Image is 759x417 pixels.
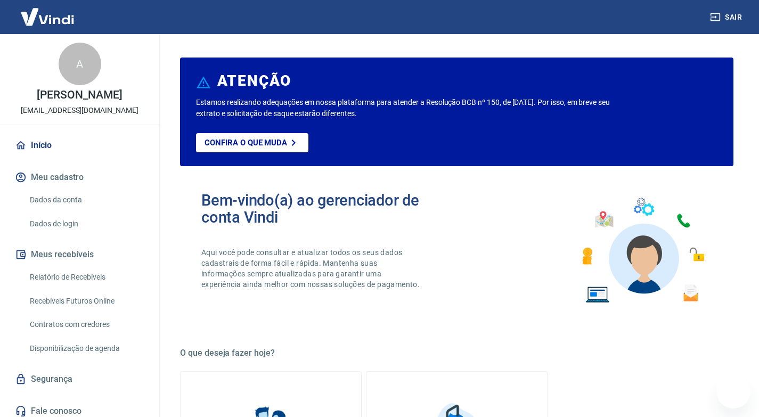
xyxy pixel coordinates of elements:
[26,266,146,288] a: Relatório de Recebíveis
[180,348,733,358] h5: O que deseja fazer hoje?
[26,189,146,211] a: Dados da conta
[731,372,753,383] iframe: Número de mensagens não lidas
[716,374,750,408] iframe: Botão para iniciar a janela de mensagens, 2 mensagens não lidas
[21,105,138,116] p: [EMAIL_ADDRESS][DOMAIN_NAME]
[37,89,122,101] p: [PERSON_NAME]
[26,314,146,336] a: Contratos com credores
[13,1,82,33] img: Vindi
[201,247,422,290] p: Aqui você pode consultar e atualizar todos os seus dados cadastrais de forma fácil e rápida. Mant...
[13,134,146,157] a: Início
[59,43,101,85] div: A
[196,133,308,152] a: Confira o que muda
[708,7,746,27] button: Sair
[26,290,146,312] a: Recebíveis Futuros Online
[217,76,291,86] h6: ATENÇÃO
[26,338,146,359] a: Disponibilização de agenda
[13,166,146,189] button: Meu cadastro
[201,192,457,226] h2: Bem-vindo(a) ao gerenciador de conta Vindi
[205,138,287,148] p: Confira o que muda
[13,243,146,266] button: Meus recebíveis
[196,97,613,119] p: Estamos realizando adequações em nossa plataforma para atender a Resolução BCB nº 150, de [DATE]....
[13,367,146,391] a: Segurança
[26,213,146,235] a: Dados de login
[573,192,712,309] img: Imagem de um avatar masculino com diversos icones exemplificando as funcionalidades do gerenciado...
